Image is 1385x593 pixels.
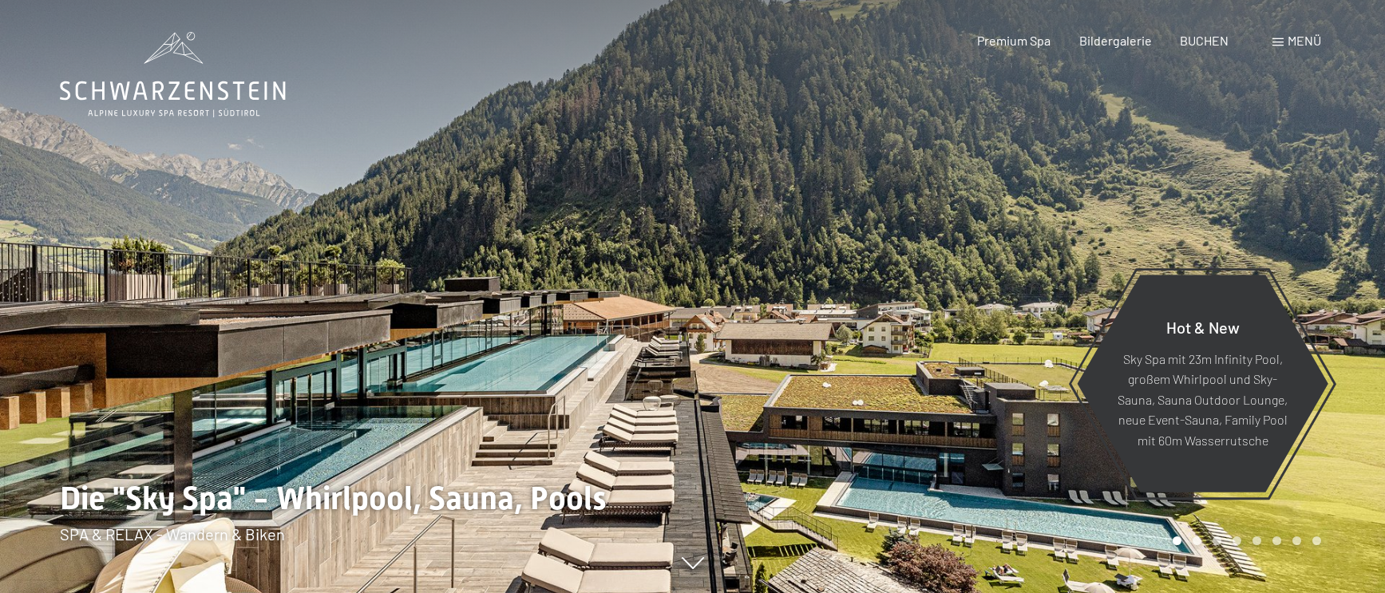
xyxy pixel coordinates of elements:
div: Carousel Pagination [1167,536,1321,545]
span: Hot & New [1166,317,1240,336]
a: Premium Spa [977,33,1051,48]
a: BUCHEN [1180,33,1229,48]
a: Hot & New Sky Spa mit 23m Infinity Pool, großem Whirlpool und Sky-Sauna, Sauna Outdoor Lounge, ne... [1076,274,1329,493]
div: Carousel Page 8 [1312,536,1321,545]
div: Carousel Page 3 [1213,536,1221,545]
div: Carousel Page 6 [1272,536,1281,545]
p: Sky Spa mit 23m Infinity Pool, großem Whirlpool und Sky-Sauna, Sauna Outdoor Lounge, neue Event-S... [1116,348,1289,450]
div: Carousel Page 2 [1193,536,1201,545]
div: Carousel Page 4 [1233,536,1241,545]
span: Menü [1288,33,1321,48]
div: Carousel Page 1 (Current Slide) [1173,536,1181,545]
a: Bildergalerie [1079,33,1152,48]
div: Carousel Page 5 [1252,536,1261,545]
div: Carousel Page 7 [1292,536,1301,545]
